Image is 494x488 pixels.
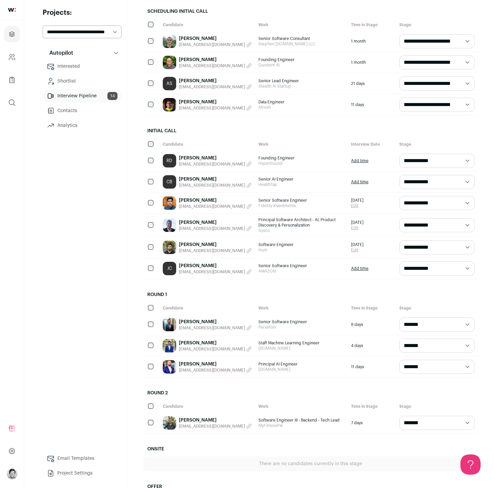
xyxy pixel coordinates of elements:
a: Edit [351,203,363,208]
h2: Projects: [43,8,121,17]
div: Time in Stage [348,400,396,412]
span: 14 [107,92,117,100]
div: 1 month [348,31,396,52]
h2: Round 1 [143,287,478,302]
div: Candidate [159,19,255,31]
img: 75758626e43e8da5607ae792c4dce5b126ddddd39c8259e204ea0b7e1e650a2c.jpg [163,360,176,374]
a: Edit [351,225,363,231]
a: RD [163,154,176,167]
div: Work [255,400,348,412]
button: [EMAIL_ADDRESS][DOMAIN_NAME] [179,226,252,231]
a: Edit [351,247,363,253]
h2: Onsite [143,442,478,456]
a: [PERSON_NAME] [179,319,252,325]
button: [EMAIL_ADDRESS][DOMAIN_NAME] [179,248,252,253]
a: [PERSON_NAME] [179,241,252,248]
span: [EMAIL_ADDRESS][DOMAIN_NAME] [179,368,245,373]
span: [EMAIL_ADDRESS][DOMAIN_NAME] [179,226,245,231]
button: Open dropdown [7,469,17,479]
span: Senior Software Consultant [258,36,344,41]
a: Company and ATS Settings [4,49,20,65]
button: [EMAIL_ADDRESS][DOMAIN_NAME] [179,63,252,68]
div: 1 month [348,52,396,73]
span: [EMAIL_ADDRESS][DOMAIN_NAME] [179,204,245,209]
img: 7cdacd0f22c2b8e063cf76b6a5d1720dae4b967614ed010765c8e50f10b8a0e5.jpg [163,416,176,430]
a: Add time [351,266,368,271]
div: Work [255,302,348,314]
img: 606302-medium_jpg [7,469,17,479]
div: Candidate [159,302,255,314]
a: [PERSON_NAME] [179,340,252,346]
span: Data Engineer [258,99,344,105]
span: Stealth AI Startup [258,84,344,89]
button: [EMAIL_ADDRESS][DOMAIN_NAME] [179,346,252,352]
a: CB [163,175,176,189]
span: [DOMAIN_NAME] [258,346,344,351]
button: [EMAIL_ADDRESS][DOMAIN_NAME] [179,84,252,90]
span: [EMAIL_ADDRESS][DOMAIN_NAME] [179,325,245,331]
a: [PERSON_NAME] [179,56,252,63]
span: Stephen [DOMAIN_NAME] LLC [258,41,344,47]
div: There are no candidates currently in this stage [143,456,478,471]
div: 11 days [348,356,396,377]
a: Analytics [43,119,121,132]
button: [EMAIL_ADDRESS][DOMAIN_NAME] [179,325,252,331]
img: e0032b3bc49eb23337bd61d75e371bed27d1c41f015db03e6b728be17f28e08d.jpg [163,56,176,69]
button: [EMAIL_ADDRESS][DOMAIN_NAME] [179,42,252,47]
span: [EMAIL_ADDRESS][DOMAIN_NAME] [179,42,245,47]
a: Contacts [43,104,121,117]
span: [EMAIL_ADDRESS][DOMAIN_NAME] [179,424,245,429]
span: [EMAIL_ADDRESS][DOMAIN_NAME] [179,269,245,275]
span: MyFitnessPal [258,423,344,428]
a: Interview Pipeline14 [43,89,121,103]
div: Time in Stage [348,302,396,314]
a: [PERSON_NAME] [179,197,252,204]
button: [EMAIL_ADDRESS][DOMAIN_NAME] [179,424,252,429]
a: Add time [351,179,368,185]
a: JC [163,262,176,275]
span: Quotient AI [258,62,344,68]
img: wellfound-shorthand-0d5821cbd27db2630d0214b213865d53afaa358527fdda9d0ea32b1df1b89c2c.svg [8,8,16,12]
img: 952a011af8337326430657572f09947d5f7da0cb04e81dcfcec65e325639edb2.jpg [163,339,176,352]
a: [PERSON_NAME] [179,155,252,161]
a: Shortlist [43,75,121,88]
button: [EMAIL_ADDRESS][DOMAIN_NAME] [179,269,252,275]
span: [DATE] [351,220,363,225]
a: [PERSON_NAME] [179,417,252,424]
div: 21 days [348,73,396,94]
img: 153958e25eb4f6a526e234f860f60feca286ec7c079ef22ea69ce072bec3d2b6 [163,318,176,331]
span: Sysco [258,228,344,233]
span: [EMAIL_ADDRESS][DOMAIN_NAME] [179,248,245,253]
button: [EMAIL_ADDRESS][DOMAIN_NAME] [179,161,252,167]
span: Founding Engineer [258,57,344,62]
span: Principal AI Engineer [258,361,344,367]
img: 5e159dbfef36801a757b39180880f36def2a23937743d22aba92f6b7d4daf73c.jpg [163,196,176,210]
span: [EMAIL_ADDRESS][DOMAIN_NAME] [179,346,245,352]
span: Software Engineer [258,242,344,247]
button: [EMAIL_ADDRESS][DOMAIN_NAME] [179,105,252,111]
span: Founding Engineer [258,155,344,161]
div: 7 days [348,412,396,433]
div: Stage [396,138,478,150]
span: Senior Software Engineer [258,319,344,325]
div: Interview Date [348,138,396,150]
span: HealthTap [258,182,344,187]
a: [PERSON_NAME] [179,262,252,269]
p: Autopilot [45,49,73,57]
span: [EMAIL_ADDRESS][DOMAIN_NAME] [179,161,245,167]
span: [DOMAIN_NAME] [258,367,344,372]
a: Projects [4,26,20,42]
a: Interested [43,60,121,73]
span: Hum [258,247,344,253]
div: Stage [396,302,478,314]
span: [DATE] [351,242,363,247]
span: Senior Lead Engineer [258,78,344,84]
span: AMAZON [258,269,344,274]
a: AS [163,77,176,90]
div: 4 days [348,335,396,356]
img: 53751fc1429b1e235fee67cfae7ca6062387ef966fd1e91bb03eaf571b8dfbdc [163,35,176,48]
